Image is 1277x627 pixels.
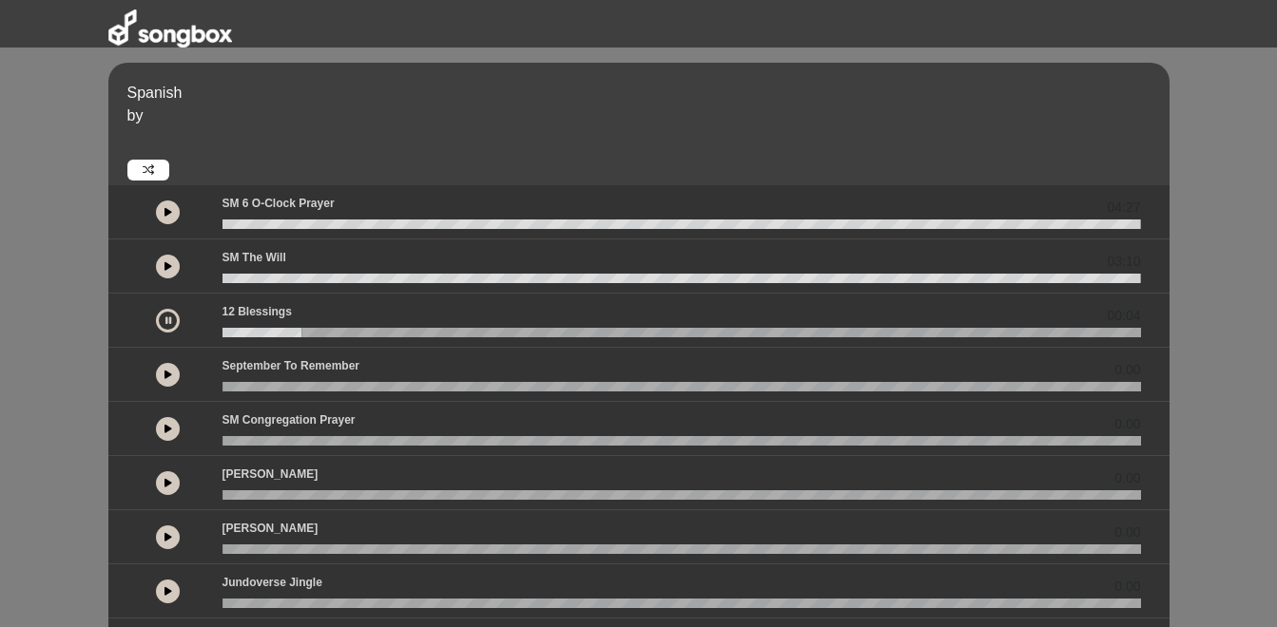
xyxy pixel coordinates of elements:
span: 0.00 [1114,577,1140,597]
span: 0.00 [1114,468,1140,488]
p: [PERSON_NAME] [223,465,319,483]
span: 0.00 [1114,414,1140,434]
p: Spanish [127,82,1165,104]
img: songbox-logo-white.png [108,9,232,47]
p: SM 6 o-clock prayer [223,195,335,212]
span: by [127,107,144,123]
span: 04:27 [1107,198,1140,218]
p: 12 Blessings [223,303,292,320]
span: 03:10 [1107,252,1140,272]
p: Jundoverse Jingle [223,574,322,591]
p: SM The Will [223,249,286,266]
span: 0.00 [1114,360,1140,380]
span: 0.00 [1114,522,1140,542]
p: [PERSON_NAME] [223,520,319,537]
p: SM Congregation Prayer [223,411,356,428]
span: 00:04 [1107,306,1140,326]
p: September to Remember [223,357,360,374]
